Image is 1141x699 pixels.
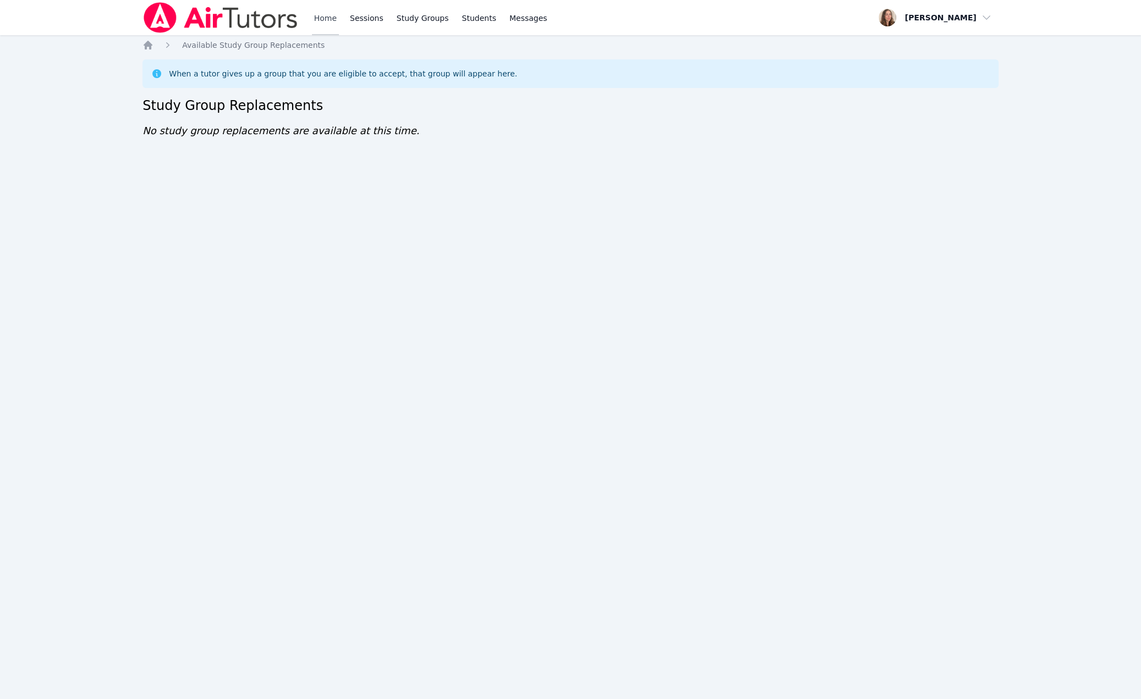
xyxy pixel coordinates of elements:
[142,40,999,51] nav: Breadcrumb
[169,68,517,79] div: When a tutor gives up a group that you are eligible to accept, that group will appear here.
[182,40,325,51] a: Available Study Group Replacements
[182,41,325,49] span: Available Study Group Replacements
[509,13,547,24] span: Messages
[142,2,298,33] img: Air Tutors
[142,97,999,114] h2: Study Group Replacements
[142,125,419,136] span: No study group replacements are available at this time.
